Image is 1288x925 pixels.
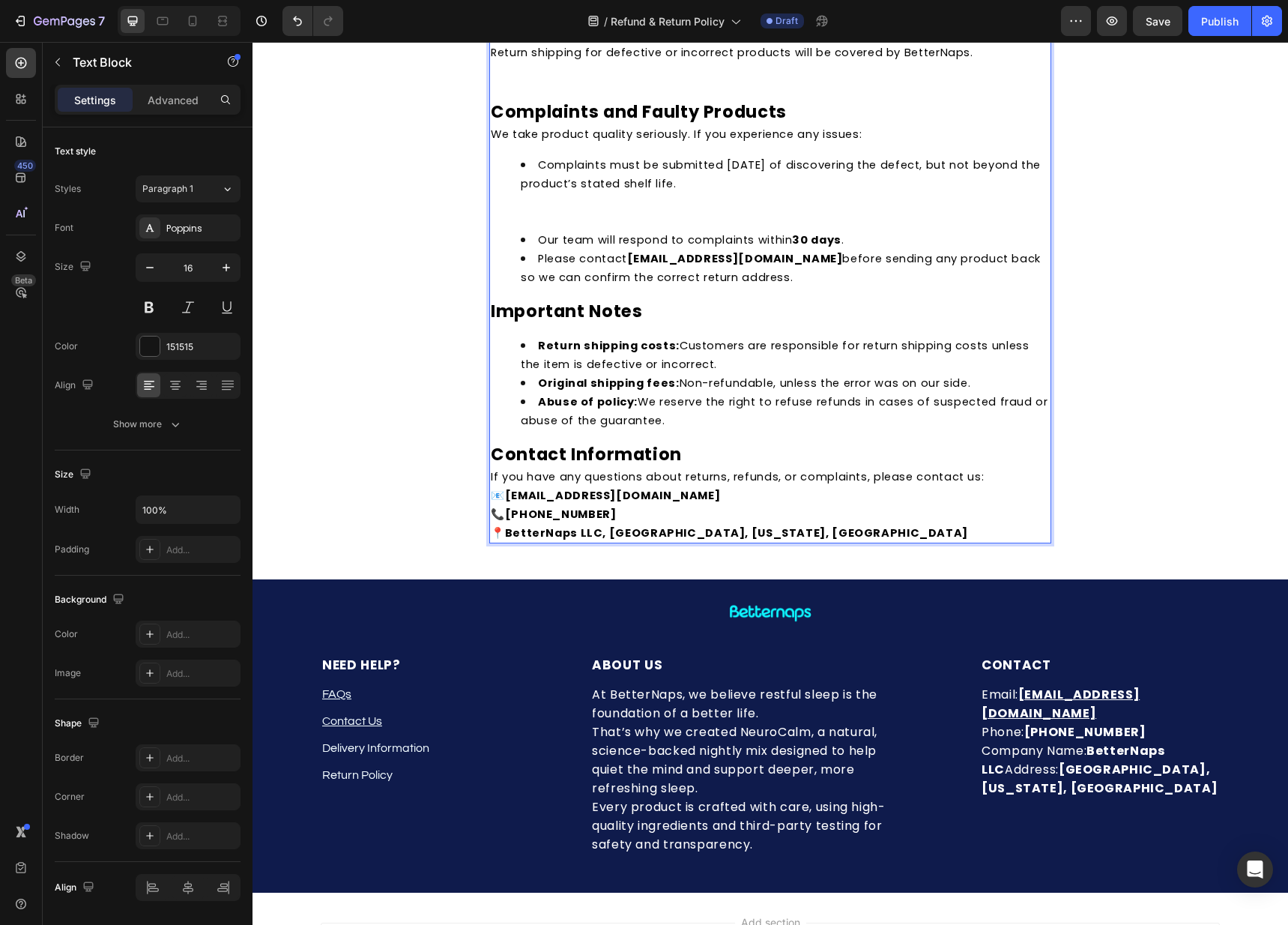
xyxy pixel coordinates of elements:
[166,628,237,642] div: Add...
[253,465,364,480] strong: [PHONE_NUMBER]
[285,334,427,349] strong: Original shipping fees:
[55,145,96,158] div: Text style
[238,446,468,461] span: 📧
[55,376,97,396] div: Align
[55,543,89,556] div: Padding
[253,446,468,461] strong: [EMAIL_ADDRESS][DOMAIN_NAME]
[166,752,237,765] div: Add...
[73,53,200,71] p: Text Block
[268,352,796,386] span: We reserve the right to refuse refunds in cases of suspected fraud or abuse of the guarantee.
[55,221,73,235] div: Font
[70,724,247,742] p: Return Policy
[55,411,241,438] button: Show more
[98,12,105,30] p: 7
[55,465,94,485] div: Size
[74,92,116,108] p: Settings
[136,175,241,202] button: Paragraph 1
[166,667,237,681] div: Add...
[113,417,183,432] div: Show more
[166,791,237,804] div: Add...
[55,878,97,898] div: Align
[268,115,788,149] span: Complaints must be submitted [DATE] of discovering the defect, but not beyond the product’s state...
[238,465,363,480] span: 📞
[1201,13,1239,29] div: Publish
[285,352,385,367] strong: Abuse of policy:
[471,552,564,589] img: Alt Image
[285,334,718,349] span: Non-refundable, unless the error was on our side.
[729,644,887,680] a: [EMAIL_ADDRESS][DOMAIN_NAME]
[55,340,78,353] div: Color
[1188,6,1251,36] button: Publish
[611,13,725,29] span: Refund & Return Policy
[55,503,79,516] div: Width
[1146,15,1170,28] span: Save
[253,483,716,498] strong: BetterNaps LLC, [GEOGRAPHIC_DATA], [US_STATE], [GEOGRAPHIC_DATA]
[772,681,894,699] strong: [PHONE_NUMBER]
[285,190,592,205] span: Our team will respond to complaints within .
[729,719,965,755] strong: [GEOGRAPHIC_DATA], [US_STATE], [GEOGRAPHIC_DATA]
[285,296,427,311] strong: Return shipping costs:
[253,42,1288,925] iframe: Design area
[775,14,798,28] span: Draft
[55,627,78,641] div: Color
[55,751,84,765] div: Border
[729,700,913,736] strong: BetterNaps LLC
[268,296,776,330] span: Customers are responsible for return shipping costs unless the item is defective or incorrect.
[55,182,81,196] div: Styles
[55,714,103,734] div: Shape
[339,643,636,812] p: At BetterNaps, we believe restful sleep is the foundation of a better life. That’s why we created...
[483,873,554,888] span: Add section
[268,209,788,243] span: Please contact before sending any product back so we can confirm the correct return address.
[166,340,237,354] div: 151515
[14,160,36,172] div: 450
[238,257,390,281] strong: Important Notes
[1237,852,1273,888] div: Open Intercom Messenger
[282,6,343,36] div: Undo/Redo
[729,643,966,756] p: Email: Phone: Company Name: Address:
[166,543,237,557] div: Add...
[604,13,608,29] span: /
[729,614,799,632] strong: CONTACT
[238,400,429,424] strong: Contact Information
[55,790,85,804] div: Corner
[148,92,199,108] p: Advanced
[238,427,731,442] span: If you have any questions about returns, refunds, or complaints, please contact us:
[70,673,130,685] a: Contact Us
[55,829,89,843] div: Shadow
[142,182,193,196] span: Paragraph 1
[166,222,237,235] div: Poppins
[55,257,94,277] div: Size
[339,614,410,632] strong: ABOUT US
[539,190,588,205] strong: 30 days
[1133,6,1182,36] button: Save
[238,483,716,498] span: 📍
[70,614,148,632] strong: NEED HELP?
[55,666,81,680] div: Image
[11,274,36,286] div: Beta
[6,6,112,36] button: 7
[70,646,99,658] a: FAQs
[166,830,237,843] div: Add...
[55,590,127,610] div: Background
[70,697,247,715] p: Delivery Information
[375,209,590,224] strong: [EMAIL_ADDRESS][DOMAIN_NAME]
[136,496,240,523] input: Auto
